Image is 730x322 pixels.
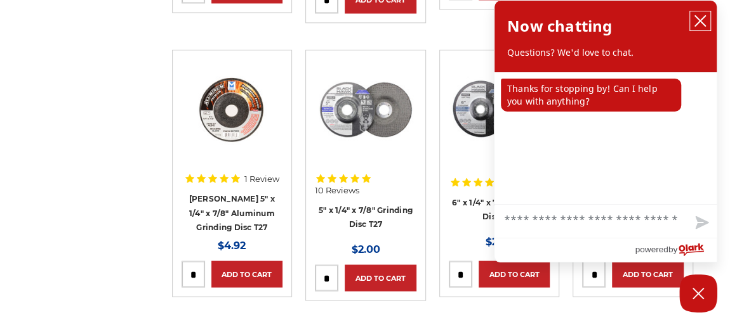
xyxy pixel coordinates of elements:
img: 6 inch grinding disc by Black Hawk Abrasives [449,59,550,160]
img: 5" Aluminum Grinding Wheel [182,59,283,160]
span: by [668,241,677,257]
span: powered [635,241,668,257]
p: Questions? We'd love to chat. [507,46,704,59]
span: $2.00 [351,243,380,255]
a: Add to Cart [211,261,283,287]
div: chat [494,72,717,204]
span: 1 Review [244,174,279,183]
a: Add to Cart [612,261,684,287]
a: 5" x 1/4" x 7/8" Grinding Disc T27 [319,205,413,229]
a: 6" x 1/4" x 7/8" Grinding Disc T27 [452,197,547,221]
p: Thanks for stopping by! Can I help you with anything? [501,79,681,112]
a: Add to Cart [345,264,416,291]
span: $4.92 [218,239,246,251]
span: 10 Reviews [315,186,359,194]
a: Powered by Olark [635,238,717,262]
span: $2.78 [486,235,514,247]
button: close chatbox [690,11,710,30]
a: [PERSON_NAME] 5" x 1/4" x 7/8" Aluminum Grinding Disc T27 [189,193,275,231]
h2: Now chatting [507,13,612,39]
button: Send message [685,209,717,238]
a: Add to Cart [479,261,550,287]
button: Close Chatbox [679,274,717,312]
img: 5 inch x 1/4 inch BHA grinding disc [315,59,416,160]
